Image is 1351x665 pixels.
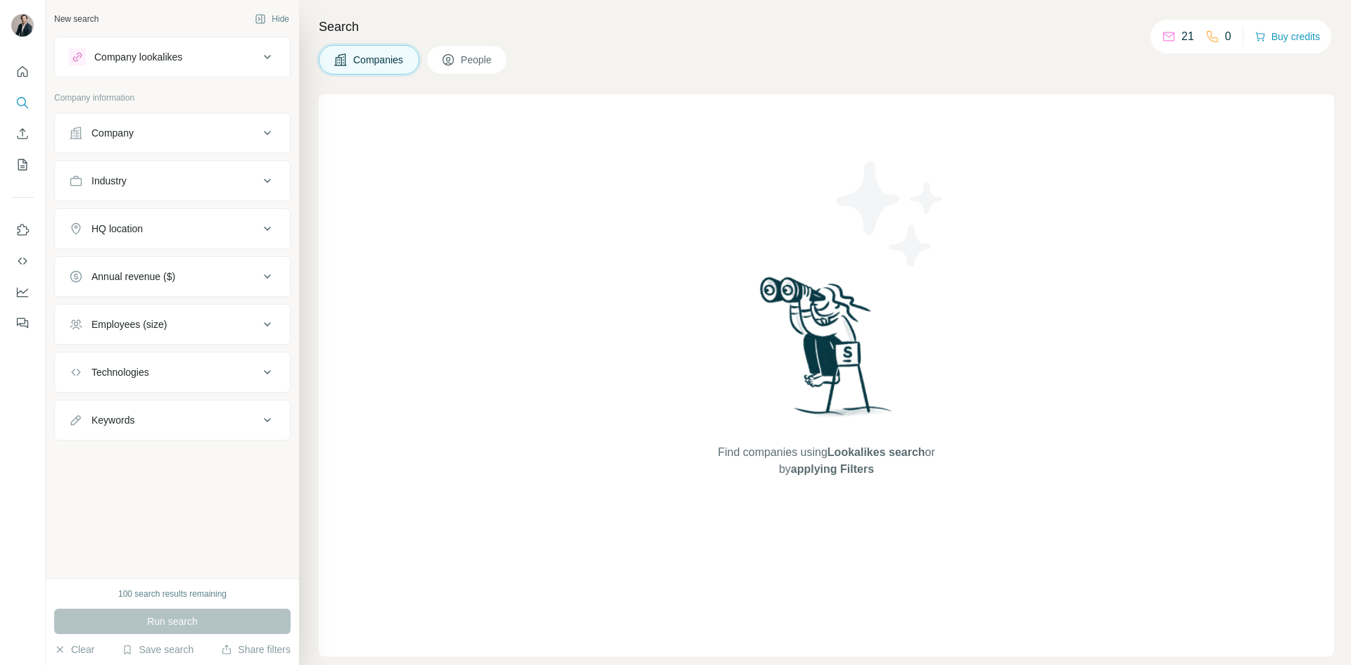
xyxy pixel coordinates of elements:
[55,212,290,246] button: HQ location
[11,310,34,336] button: Feedback
[55,164,290,198] button: Industry
[713,444,939,478] span: Find companies using or by
[1225,28,1231,45] p: 0
[55,308,290,341] button: Employees (size)
[122,642,194,657] button: Save search
[55,355,290,389] button: Technologies
[91,222,143,236] div: HQ location
[11,14,34,37] img: Avatar
[245,8,299,30] button: Hide
[94,50,182,64] div: Company lookalikes
[461,53,493,67] span: People
[11,152,34,177] button: My lists
[319,17,1334,37] h4: Search
[11,248,34,274] button: Use Surfe API
[221,642,291,657] button: Share filters
[91,126,134,140] div: Company
[353,53,405,67] span: Companies
[54,642,94,657] button: Clear
[55,403,290,437] button: Keywords
[11,217,34,243] button: Use Surfe on LinkedIn
[754,273,900,430] img: Surfe Illustration - Woman searching with binoculars
[91,365,149,379] div: Technologies
[11,90,34,115] button: Search
[11,279,34,305] button: Dashboard
[55,40,290,74] button: Company lookalikes
[91,174,127,188] div: Industry
[91,270,175,284] div: Annual revenue ($)
[11,121,34,146] button: Enrich CSV
[118,588,227,600] div: 100 search results remaining
[1255,27,1320,46] button: Buy credits
[791,463,874,475] span: applying Filters
[54,91,291,104] p: Company information
[55,116,290,150] button: Company
[55,260,290,293] button: Annual revenue ($)
[11,59,34,84] button: Quick start
[1181,28,1194,45] p: 21
[827,446,925,458] span: Lookalikes search
[91,317,167,331] div: Employees (size)
[54,13,99,25] div: New search
[91,413,134,427] div: Keywords
[827,151,953,277] img: Surfe Illustration - Stars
